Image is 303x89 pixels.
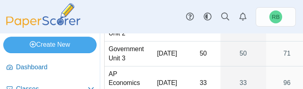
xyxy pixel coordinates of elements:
[3,22,83,29] a: PaperScorer
[3,37,97,53] a: Create New
[256,7,296,27] a: Robert Bartz
[16,63,94,72] span: Dashboard
[186,41,220,66] td: 50
[157,79,177,86] time: Oct 2, 2024 at 2:50 PM
[3,58,97,77] a: Dashboard
[272,14,279,20] span: Robert Bartz
[269,10,282,23] span: Robert Bartz
[105,41,148,66] td: Government Unit 3
[157,50,177,57] time: Nov 15, 2024 at 7:59 AM
[3,3,83,28] img: PaperScorer
[220,41,266,66] a: 50
[234,8,252,26] a: Alerts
